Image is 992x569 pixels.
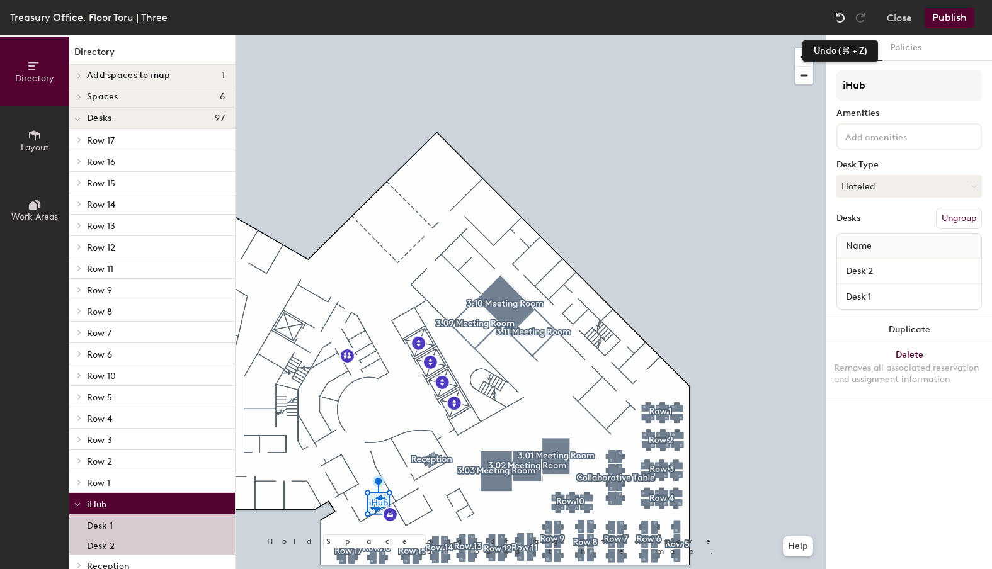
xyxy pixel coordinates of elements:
span: Work Areas [11,211,58,222]
button: Ungroup [936,208,982,229]
input: Unnamed desk [840,288,979,305]
button: Publish [925,8,974,28]
button: Close [887,8,912,28]
span: Row 15 [87,178,115,189]
input: Unnamed desk [840,262,979,280]
button: Hoteled [836,175,982,198]
div: Desk Type [836,160,982,170]
p: Desk 2 [87,537,115,551]
span: Name [840,235,878,257]
span: Row 16 [87,157,115,167]
span: 1 [222,70,225,81]
span: Desks [87,113,111,123]
span: Row 17 [87,135,115,146]
span: 97 [215,113,225,123]
button: DeleteRemoves all associated reservation and assignment information [826,342,992,398]
p: Desk 1 [87,517,113,531]
img: Undo [834,11,847,24]
span: Row 4 [87,414,112,424]
span: Layout [21,142,49,153]
span: 6 [220,92,225,102]
button: Policies [882,35,929,61]
span: Directory [15,73,54,84]
span: Row 5 [87,392,112,403]
span: Row 6 [87,349,112,360]
span: Row 12 [87,242,115,253]
h1: Directory [69,45,235,65]
div: Removes all associated reservation and assignment information [834,363,984,385]
span: Row 7 [87,328,111,339]
div: Amenities [836,108,982,118]
button: Duplicate [826,317,992,342]
span: Row 2 [87,456,112,467]
div: Treasury Office, Floor Toru | Three [10,9,168,25]
span: Row 14 [87,200,115,210]
span: iHub [87,499,106,510]
span: Row 9 [87,285,112,296]
span: Row 8 [87,307,112,317]
img: Redo [854,11,867,24]
span: Spaces [87,92,118,102]
span: Row 3 [87,435,112,446]
span: Row 10 [87,371,116,381]
button: Details [838,35,882,61]
span: Row 1 [87,478,110,488]
span: Add spaces to map [87,70,171,81]
input: Add amenities [843,128,956,144]
div: Desks [836,213,860,223]
span: Row 13 [87,221,115,232]
span: Row 11 [87,264,113,274]
button: Help [783,536,813,556]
